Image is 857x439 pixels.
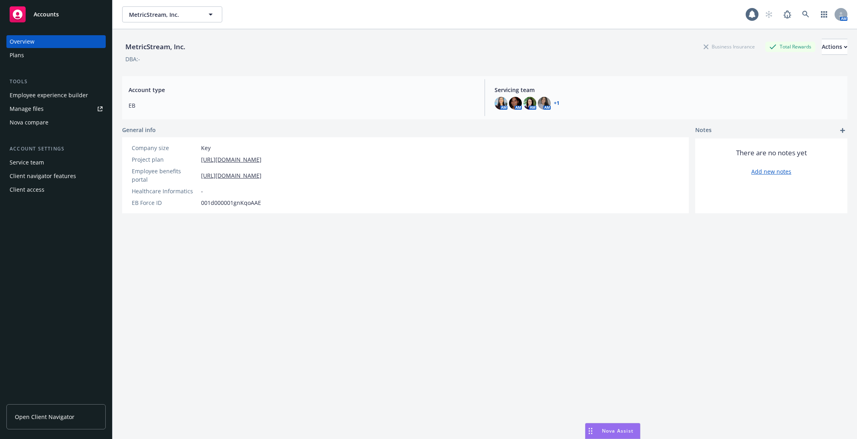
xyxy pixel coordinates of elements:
div: Employee experience builder [10,89,88,102]
span: - [201,187,203,195]
span: General info [122,126,156,134]
span: Open Client Navigator [15,413,74,421]
div: Actions [822,39,847,54]
div: Drag to move [585,423,595,439]
div: Overview [10,35,34,48]
img: photo [495,97,507,110]
span: Account type [129,86,475,94]
a: Report a Bug [779,6,795,22]
span: Notes [695,126,712,135]
img: photo [538,97,551,110]
a: Accounts [6,3,106,26]
span: Accounts [34,11,59,18]
div: MetricStream, Inc. [122,42,189,52]
a: Search [798,6,814,22]
div: Client navigator features [10,170,76,182]
div: EB Force ID [132,198,198,207]
div: Manage files [10,102,44,115]
a: Start snowing [761,6,777,22]
a: Overview [6,35,106,48]
a: Client access [6,183,106,196]
a: Manage files [6,102,106,115]
a: Plans [6,49,106,62]
button: Actions [822,39,847,55]
a: +1 [554,101,559,106]
div: Service team [10,156,44,169]
span: EB [129,101,475,110]
button: MetricStream, Inc. [122,6,222,22]
div: DBA: - [125,55,140,63]
span: MetricStream, Inc. [129,10,198,19]
a: Switch app [816,6,832,22]
button: Nova Assist [585,423,640,439]
a: [URL][DOMAIN_NAME] [201,155,262,164]
a: [URL][DOMAIN_NAME] [201,171,262,180]
a: Service team [6,156,106,169]
span: There are no notes yet [736,148,807,158]
a: Employee experience builder [6,89,106,102]
span: Key [201,144,211,152]
div: Employee benefits portal [132,167,198,184]
div: Business Insurance [700,42,759,52]
a: add [838,126,847,135]
div: Company size [132,144,198,152]
span: 001d000001gnKqoAAE [201,198,261,207]
img: photo [509,97,522,110]
div: Account settings [6,145,106,153]
div: Total Rewards [765,42,815,52]
div: Plans [10,49,24,62]
span: Nova Assist [602,427,634,434]
a: Nova compare [6,116,106,129]
div: Tools [6,78,106,86]
div: Client access [10,183,44,196]
a: Add new notes [751,167,791,176]
a: Client navigator features [6,170,106,182]
img: photo [523,97,536,110]
div: Healthcare Informatics [132,187,198,195]
div: Nova compare [10,116,48,129]
div: Project plan [132,155,198,164]
span: Servicing team [495,86,841,94]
